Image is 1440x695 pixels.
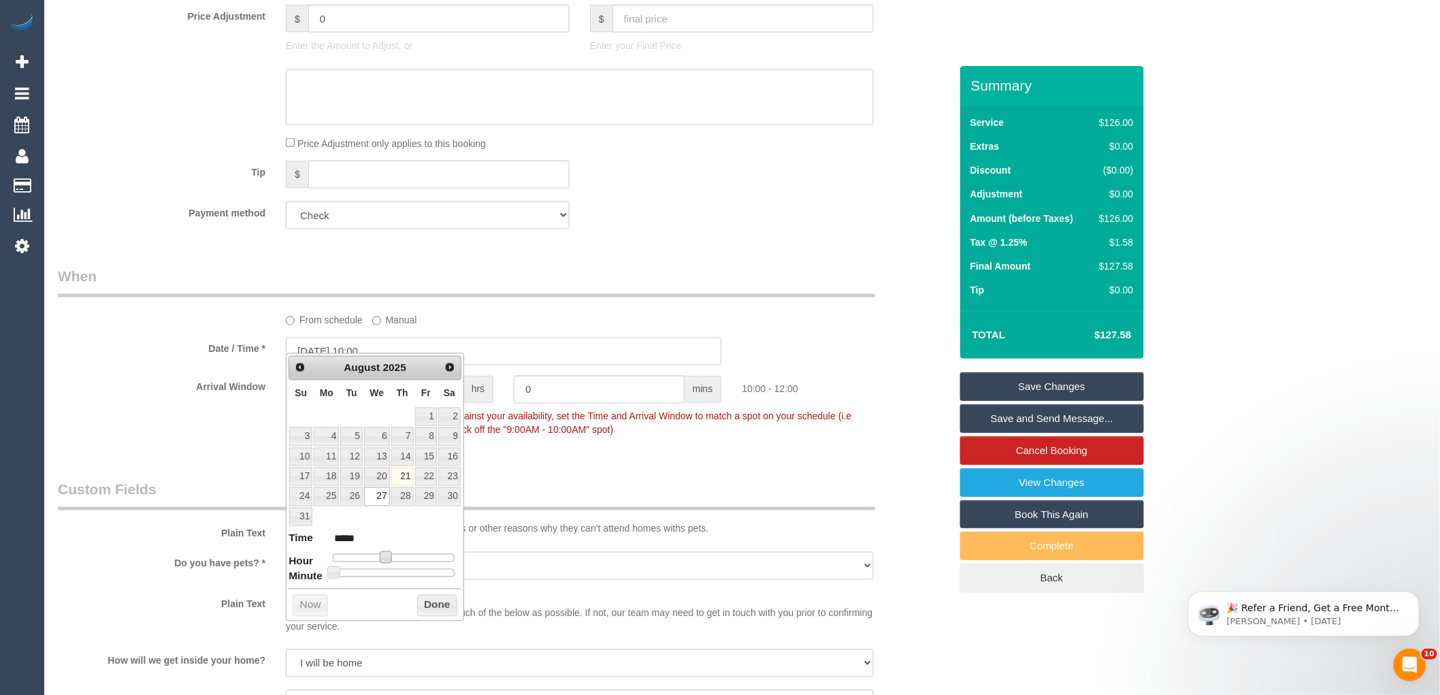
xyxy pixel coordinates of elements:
label: Service [970,116,1004,129]
dt: Time [289,531,313,548]
a: 2 [438,408,461,426]
a: 14 [391,448,414,466]
dt: Hour [289,554,313,571]
span: 10 [1422,649,1437,660]
p: If you have time, please let us know as much of the below as possible. If not, our team may need ... [286,593,874,634]
button: Now [293,595,327,617]
h4: $127.58 [1053,329,1131,341]
a: View Changes [960,468,1144,497]
div: $127.58 [1094,259,1133,273]
label: Tax @ 1.25% [970,236,1028,249]
span: $ [286,5,308,33]
a: 20 [364,468,390,486]
a: 24 [289,487,312,506]
legend: When [58,267,875,297]
span: To make this booking count against your availability, set the Time and Arrival Window to match a ... [286,411,851,436]
a: 10 [289,448,312,466]
label: Plain Text [48,593,276,611]
input: DD/MM/YYYY HH:MM [286,338,721,366]
div: $1.58 [1094,236,1133,249]
a: 12 [340,448,362,466]
a: 6 [364,427,390,446]
span: 2025 [383,362,406,374]
a: 8 [415,427,437,446]
label: Price Adjustment [48,5,276,23]
div: $0.00 [1094,283,1133,297]
button: Done [417,595,457,617]
a: 21 [391,468,414,486]
a: Prev [291,358,310,377]
span: mins [685,376,722,404]
iframe: Intercom live chat [1394,649,1426,681]
strong: Total [972,329,1006,340]
a: 9 [438,427,461,446]
div: $0.00 [1094,140,1133,153]
img: Automaid Logo [8,14,35,33]
div: $0.00 [1094,187,1133,201]
a: 1 [415,408,437,426]
a: 11 [314,448,339,466]
p: Enter your Final Price [590,39,874,52]
span: Saturday [444,388,455,399]
span: $ [590,5,612,33]
a: 4 [314,427,339,446]
span: Sunday [295,388,307,399]
legend: Custom Fields [58,480,875,511]
div: 10:00 - 12:00 [732,376,960,396]
label: Arrival Window [48,376,276,394]
div: ($0.00) [1094,163,1133,177]
a: 7 [391,427,414,446]
a: 27 [364,487,390,506]
a: Next [440,358,459,377]
label: Plain Text [48,522,276,540]
a: 18 [314,468,339,486]
label: Tip [970,283,985,297]
a: Save Changes [960,372,1144,401]
div: $126.00 [1094,116,1133,129]
span: August [344,362,380,374]
a: 23 [438,468,461,486]
div: $126.00 [1094,212,1133,225]
dt: Minute [289,569,323,586]
a: 25 [314,487,339,506]
label: From schedule [286,309,363,327]
span: Monday [320,388,333,399]
span: Next [444,362,455,373]
label: Extras [970,140,1000,153]
a: 15 [415,448,437,466]
span: Wednesday [370,388,384,399]
a: 28 [391,487,414,506]
span: Tuesday [346,388,357,399]
input: From schedule [286,317,295,325]
label: Tip [48,161,276,179]
span: Price Adjustment only applies to this booking [297,138,486,149]
input: Manual [372,317,381,325]
label: How will we get inside your home? [48,649,276,668]
iframe: Intercom notifications message [1168,563,1440,658]
span: Friday [421,388,431,399]
label: Manual [372,309,417,327]
span: Prev [295,362,306,373]
a: 29 [415,487,437,506]
p: Some of our cleaning teams have allergies or other reasons why they can't attend homes withs pets. [286,522,874,536]
span: $ [286,161,308,189]
label: Payment method [48,201,276,220]
input: final price [612,5,874,33]
a: Save and Send Message... [960,404,1144,433]
a: 31 [289,508,312,526]
span: hrs [463,376,493,404]
a: 13 [364,448,390,466]
label: Date / Time * [48,338,276,356]
a: 3 [289,427,312,446]
label: Final Amount [970,259,1031,273]
a: 17 [289,468,312,486]
label: Discount [970,163,1011,177]
a: Book This Again [960,500,1144,529]
a: Cancel Booking [960,436,1144,465]
a: 16 [438,448,461,466]
a: 19 [340,468,362,486]
a: 26 [340,487,362,506]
